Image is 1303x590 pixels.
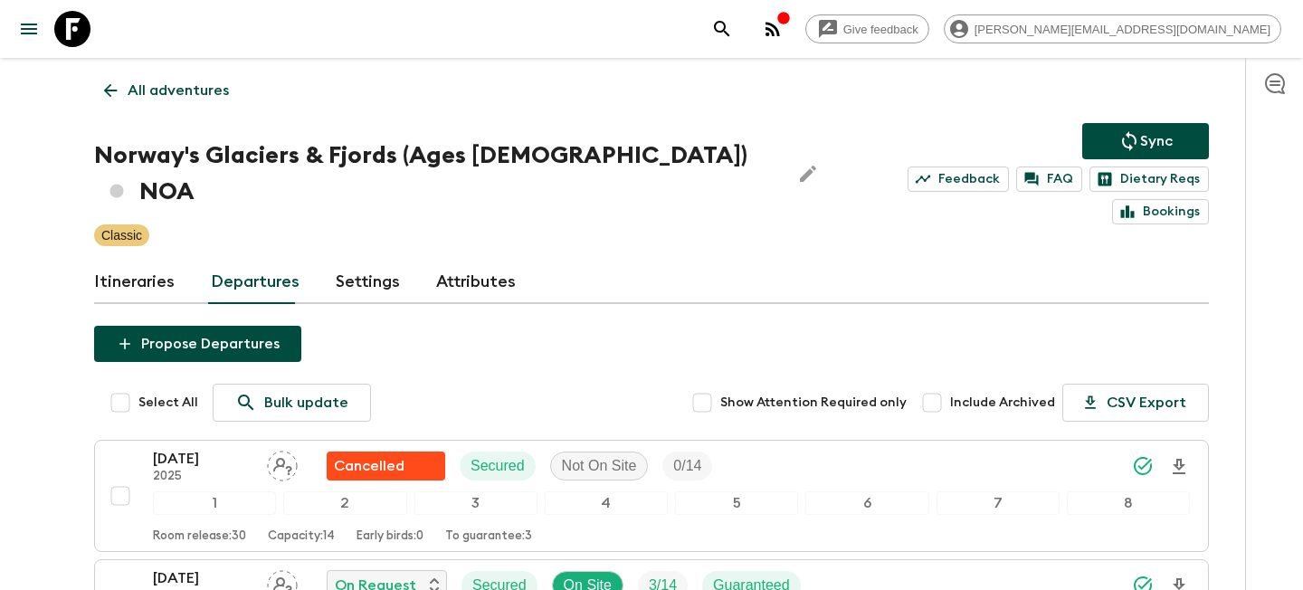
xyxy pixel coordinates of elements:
p: Capacity: 14 [268,529,335,544]
a: Attributes [436,261,516,304]
a: Bulk update [213,384,371,422]
p: To guarantee: 3 [445,529,532,544]
button: Sync adventure departures to the booking engine [1082,123,1209,159]
div: 8 [1067,491,1190,515]
p: Cancelled [334,455,404,477]
div: 5 [675,491,798,515]
button: menu [11,11,47,47]
a: Settings [336,261,400,304]
button: search adventures [704,11,740,47]
div: 7 [937,491,1060,515]
div: Flash Pack cancellation [327,452,445,481]
a: Itineraries [94,261,175,304]
span: [PERSON_NAME][EMAIL_ADDRESS][DOMAIN_NAME] [965,23,1280,36]
p: [DATE] [153,567,252,589]
button: CSV Export [1062,384,1209,422]
a: Give feedback [805,14,929,43]
span: Give feedback [833,23,928,36]
a: Feedback [908,167,1009,192]
span: Include Archived [950,394,1055,412]
span: Show Attention Required only [720,394,907,412]
h1: Norway's Glaciers & Fjords (Ages [DEMOGRAPHIC_DATA]) NOA [94,138,775,210]
p: Not On Site [562,455,637,477]
p: Room release: 30 [153,529,246,544]
p: Early birds: 0 [357,529,423,544]
svg: Download Onboarding [1168,456,1190,478]
p: All adventures [128,80,229,101]
a: Departures [211,261,300,304]
svg: Synced Successfully [1132,455,1154,477]
p: [DATE] [153,448,252,470]
p: Bulk update [264,392,348,414]
a: Dietary Reqs [1089,167,1209,192]
div: Trip Fill [662,452,712,481]
a: Bookings [1112,199,1209,224]
p: Classic [101,226,142,244]
a: All adventures [94,72,239,109]
div: 6 [805,491,928,515]
div: 4 [545,491,668,515]
p: 2025 [153,470,252,484]
div: 1 [153,491,276,515]
a: FAQ [1016,167,1082,192]
span: Select All [138,394,198,412]
button: Edit Adventure Title [790,138,826,210]
p: 0 / 14 [673,455,701,477]
div: Not On Site [550,452,649,481]
span: Assign pack leader [267,456,298,471]
div: Secured [460,452,536,481]
div: [PERSON_NAME][EMAIL_ADDRESS][DOMAIN_NAME] [944,14,1281,43]
div: 3 [414,491,537,515]
button: Propose Departures [94,326,301,362]
span: Assign pack leader [267,576,298,590]
button: [DATE]2025Assign pack leaderFlash Pack cancellationSecuredNot On SiteTrip Fill12345678Room releas... [94,440,1209,552]
p: Secured [471,455,525,477]
div: 2 [283,491,406,515]
p: Sync [1140,130,1173,152]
